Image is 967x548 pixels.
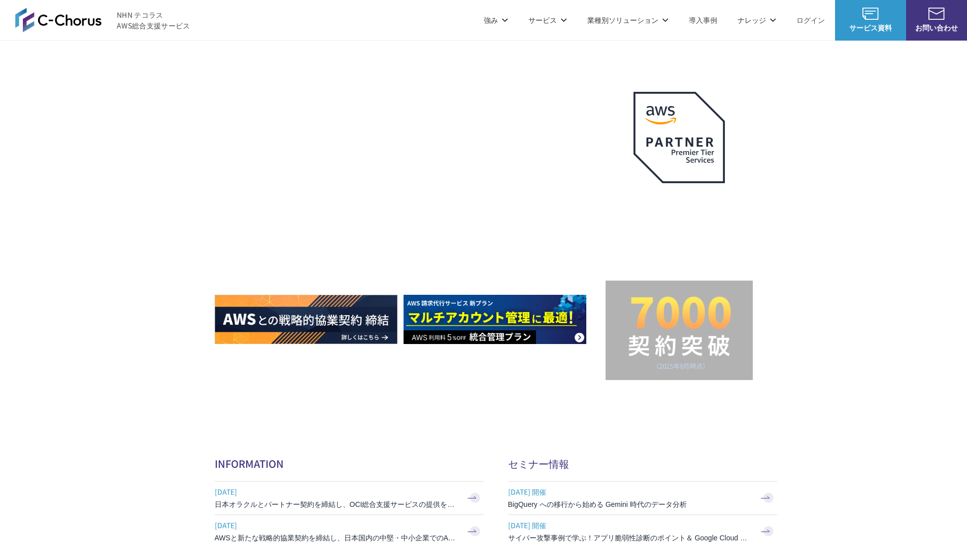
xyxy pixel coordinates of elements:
a: AWS総合支援サービス C-Chorus NHN テコラスAWS総合支援サービス [15,8,190,32]
p: サービス [528,15,567,25]
img: お問い合わせ [928,8,945,20]
span: NHN テコラス AWS総合支援サービス [117,10,190,31]
img: 契約件数 [626,296,732,370]
img: AWSとの戦略的協業契約 締結 [215,295,397,344]
img: AWSプレミアティアサービスパートナー [633,92,725,183]
em: AWS [668,195,690,210]
h3: BigQuery への移行から始める Gemini 時代のデータ分析 [508,499,752,509]
span: [DATE] [215,484,458,499]
a: [DATE] 日本オラクルとパートナー契約を締結し、OCI総合支援サービスの提供を開始 [215,482,484,515]
h2: セミナー情報 [508,456,777,471]
h3: サイバー攻撃事例で学ぶ！アプリ脆弱性診断のポイント＆ Google Cloud セキュリティ対策 [508,533,752,543]
a: 導入事例 [689,15,717,25]
img: AWS総合支援サービス C-Chorus サービス資料 [862,8,879,20]
span: [DATE] [215,518,458,533]
img: AWS総合支援サービス C-Chorus [15,8,102,32]
p: 最上位プレミアティア サービスパートナー [621,195,737,234]
span: お問い合わせ [906,22,967,33]
a: ログイン [796,15,825,25]
img: AWS請求代行サービス 統合管理プラン [404,295,586,344]
h3: AWSと新たな戦略的協業契約を締結し、日本国内の中堅・中小企業でのAWS活用を加速 [215,533,458,543]
a: [DATE] 開催 サイバー攻撃事例で学ぶ！アプリ脆弱性診断のポイント＆ Google Cloud セキュリティ対策 [508,515,777,548]
p: 強み [484,15,508,25]
h3: 日本オラクルとパートナー契約を締結し、OCI総合支援サービスの提供を開始 [215,499,458,509]
h1: AWS ジャーニーの 成功を実現 [215,167,606,264]
h2: INFORMATION [215,456,484,471]
span: [DATE] 開催 [508,518,752,533]
span: [DATE] 開催 [508,484,752,499]
a: [DATE] AWSと新たな戦略的協業契約を締結し、日本国内の中堅・中小企業でのAWS活用を加速 [215,515,484,548]
p: ナレッジ [738,15,776,25]
span: サービス資料 [835,22,906,33]
a: [DATE] 開催 BigQuery への移行から始める Gemini 時代のデータ分析 [508,482,777,515]
p: AWSの導入からコスト削減、 構成・運用の最適化からデータ活用まで 規模や業種業態を問わない マネージドサービスで [215,112,606,157]
p: 業種別ソリューション [587,15,669,25]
